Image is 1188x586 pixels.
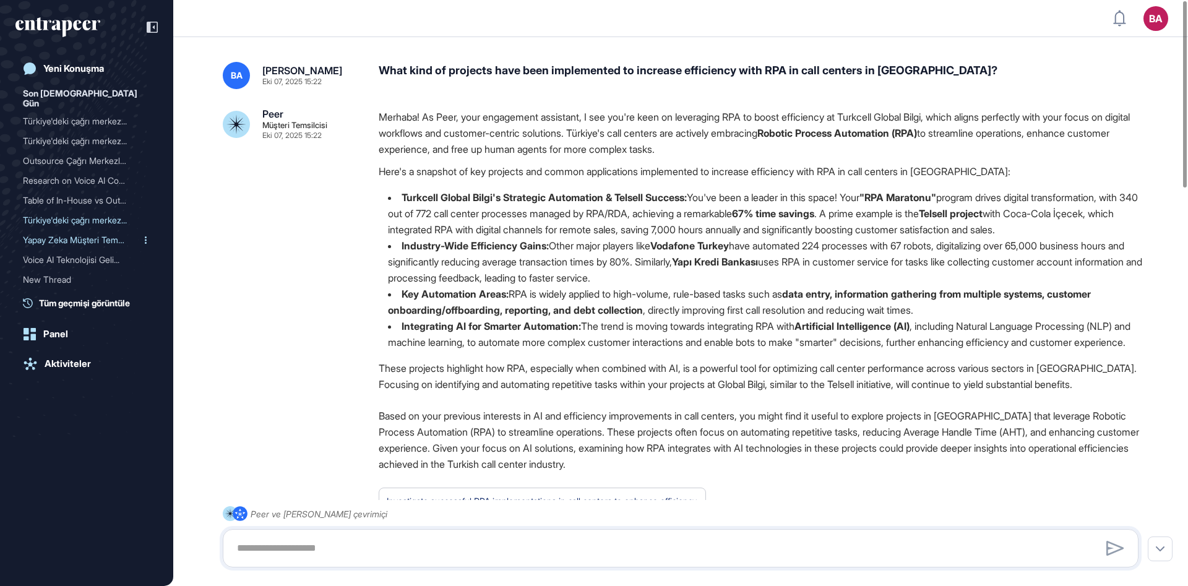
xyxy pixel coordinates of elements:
[23,191,150,210] div: Table of In-House vs Outsourced Call Center Services for European Mobile Operators
[402,288,509,300] strong: Key Automation Areas:
[402,239,549,252] strong: Industry-Wide Efficiency Gains:
[402,191,687,204] strong: Turkcell Global Bilgi's Strategic Automation & Telsell Success:
[15,17,100,37] div: entrapeer-logo
[757,127,917,139] strong: Robotic Process Automation (RPA)
[379,318,1148,350] li: The trend is moving towards integrating RPA with , including Natural Language Processing (NLP) an...
[23,131,150,151] div: Türkiye'deki çağrı merkezlerinde RPA ile verimliliği artıran projeler
[43,63,104,74] div: Yeni Konuşma
[23,270,140,290] div: New Thread
[45,358,91,369] div: Aktiviteler
[23,230,140,250] div: Yapay Zeka Müşteri Temsil...
[23,171,150,191] div: Research on Voice AI Companies for Customer Service Solutions in Türkiye and Globally
[262,121,327,129] div: Müşteri Temsilcisi
[15,56,158,81] a: Yeni Konuşma
[23,86,150,111] div: Son [DEMOGRAPHIC_DATA] Gün
[379,163,1148,179] p: Here's a snapshot of key projects and common applications implemented to increase efficiency with...
[262,78,322,85] div: Eki 07, 2025 15:22
[859,191,936,204] strong: "RPA Maratonu"
[23,296,158,309] a: Tüm geçmişi görüntüle
[379,286,1148,318] li: RPA is widely applied to high-volume, rule-based tasks such as , directly improving first call re...
[39,296,130,309] span: Tüm geçmişi görüntüle
[379,189,1148,238] li: You've been a leader in this space! Your program drives digital transformation, with 340 out of 7...
[23,171,140,191] div: Research on Voice AI Comp...
[794,320,910,332] strong: Artificial Intelligence (AI)
[379,408,1148,472] p: Based on your previous interests in AI and efficiency improvements in call centers, you might fin...
[919,207,983,220] strong: Telsell project
[43,329,68,340] div: Panel
[23,210,140,230] div: Türkiye'deki çağrı merkez...
[387,493,698,509] div: Investigate successful RPA implementations in call centers to enhance efficiency.
[650,239,729,252] strong: Vodafone Turkey
[23,131,140,151] div: Türkiye'deki çağrı merkez...
[262,132,322,139] div: Eki 07, 2025 15:22
[379,62,1148,89] div: What kind of projects have been implemented to increase efficiency with RPA in call centers in [G...
[23,270,150,290] div: New Thread
[231,71,243,80] span: BA
[672,256,758,268] strong: Yapı Kredi Bankası
[732,207,814,220] strong: 67% time savings
[23,191,140,210] div: Table of In-House vs Outs...
[379,238,1148,286] li: Other major players like have automated 224 processes with 67 robots, digitalizing over 65,000 bu...
[251,506,387,522] div: Peer ve [PERSON_NAME] çevrimiçi
[262,109,283,119] div: Peer
[23,250,140,270] div: Voice AI Teknolojisi Geli...
[262,66,342,75] div: [PERSON_NAME]
[23,111,140,131] div: Türkiye'deki çağrı merkez...
[1143,6,1168,31] button: BA
[23,250,150,270] div: Voice AI Teknolojisi Geliştiren Firmalar ve Ürün Özellikleri
[23,151,140,171] div: Outsource Çağrı Merkezler...
[379,360,1148,392] p: These projects highlight how RPA, especially when combined with AI, is a powerful tool for optimi...
[23,151,150,171] div: Outsource Çağrı Merkezlerinin Anlık Çağrı Dalgalanmalarını Yönetme Yöntemleri
[23,230,150,250] div: Yapay Zeka Müşteri Temsilcileri ve Voicebot'lar: Türkiye ve Küresel Pazar Analizi
[15,351,158,376] a: Aktiviteler
[15,322,158,347] a: Panel
[402,320,581,332] strong: Integrating AI for Smarter Automation:
[23,111,150,131] div: Türkiye'deki çağrı merkezlerinde RPA ile verimliliği artıran projeler
[23,210,150,230] div: Türkiye'deki çağrı merkezlerinde RPA ile verimliliği artıran projeler
[379,109,1148,157] p: Merhaba! As Peer, your engagement assistant, I see you're keen on leveraging RPA to boost efficie...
